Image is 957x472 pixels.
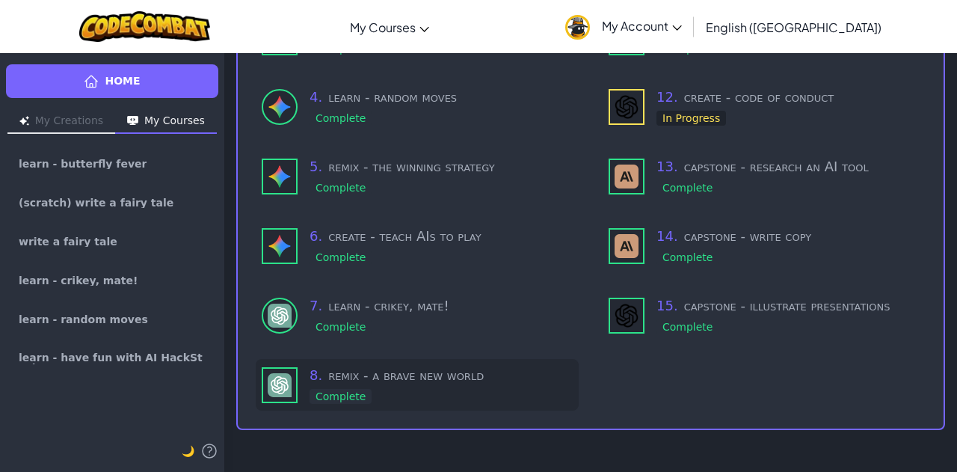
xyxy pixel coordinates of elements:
img: DALL-E 3 [615,95,638,119]
a: learn - random moves [6,301,218,337]
div: Complete [310,111,372,126]
div: use - DALL-E 3 (Complete) [603,289,926,341]
div: In Progress [656,111,726,126]
h3: remix - the winning strategy [310,156,573,177]
img: GPT-4 [268,304,292,328]
div: Complete [310,389,372,404]
img: CodeCombat logo [79,11,210,42]
div: Complete [656,180,718,195]
span: 4 . [310,89,322,105]
h3: remix - a brave new world [310,365,573,386]
a: My Courses [342,7,437,47]
span: 12 . [656,89,678,105]
span: 7 . [310,298,322,313]
div: use - Gemini (Complete) [256,150,579,202]
img: Icon [19,116,29,126]
img: Claude [615,165,638,189]
h3: create - code of conduct [656,87,920,108]
h3: capstone - illustrate presentations [656,295,920,316]
span: write a fairy tale [19,236,117,247]
a: learn - have fun with AI HackStack [6,340,218,376]
span: (scratch) write a fairy tale [19,197,173,208]
span: Home [105,73,140,89]
div: Complete [310,319,372,334]
a: learn - crikey, mate! [6,263,218,298]
img: DALL-E 3 [615,304,638,328]
div: Complete [310,180,372,195]
div: Complete [656,250,718,265]
a: learn - butterfly fever [6,146,218,182]
h3: capstone - research an AI tool [656,156,920,177]
span: 14 . [656,228,678,244]
img: Claude [615,234,638,258]
span: 15 . [656,298,678,313]
div: Complete [310,250,372,265]
div: use - Gemini (Complete) [256,220,579,272]
span: 5 . [310,159,322,174]
img: Icon [127,116,138,126]
span: learn - butterfly fever [19,159,147,169]
span: 8 . [310,367,322,383]
img: Gemini [268,234,292,258]
button: My Courses [115,110,217,134]
img: GPT-4 [268,373,292,397]
span: English ([GEOGRAPHIC_DATA]) [706,19,881,35]
span: 13 . [656,159,678,174]
span: learn - random moves [19,314,148,325]
h3: capstone - write copy [656,226,920,247]
div: use - DALL-E 3 (In Progress) [603,81,926,132]
div: use - Claude (Complete) [603,220,926,272]
h3: create - teach AIs to play [310,226,573,247]
h3: learn - crikey, mate! [310,295,573,316]
div: learn to use - GPT-4 (Complete) [256,289,579,341]
div: use - Claude (Complete) [603,150,926,202]
a: (scratch) write a fairy tale [6,185,218,221]
a: My Account [558,3,689,50]
img: Gemini [268,95,292,119]
span: learn - have fun with AI HackStack [19,352,206,364]
span: 6 . [310,228,322,244]
h3: learn - random moves [310,87,573,108]
div: Complete [656,319,718,334]
span: My Account [602,18,682,34]
span: learn - crikey, mate! [19,275,138,286]
button: My Creations [7,110,115,134]
div: use - GPT-4 (Complete) [256,359,579,411]
span: My Courses [350,19,416,35]
img: avatar [565,15,590,40]
a: English ([GEOGRAPHIC_DATA]) [698,7,889,47]
img: Gemini [268,165,292,189]
button: 🌙 [182,442,194,460]
a: Home [6,64,218,98]
div: learn to use - Gemini (Complete) [256,81,579,132]
span: 🌙 [182,445,194,457]
a: write a fairy tale [6,224,218,260]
